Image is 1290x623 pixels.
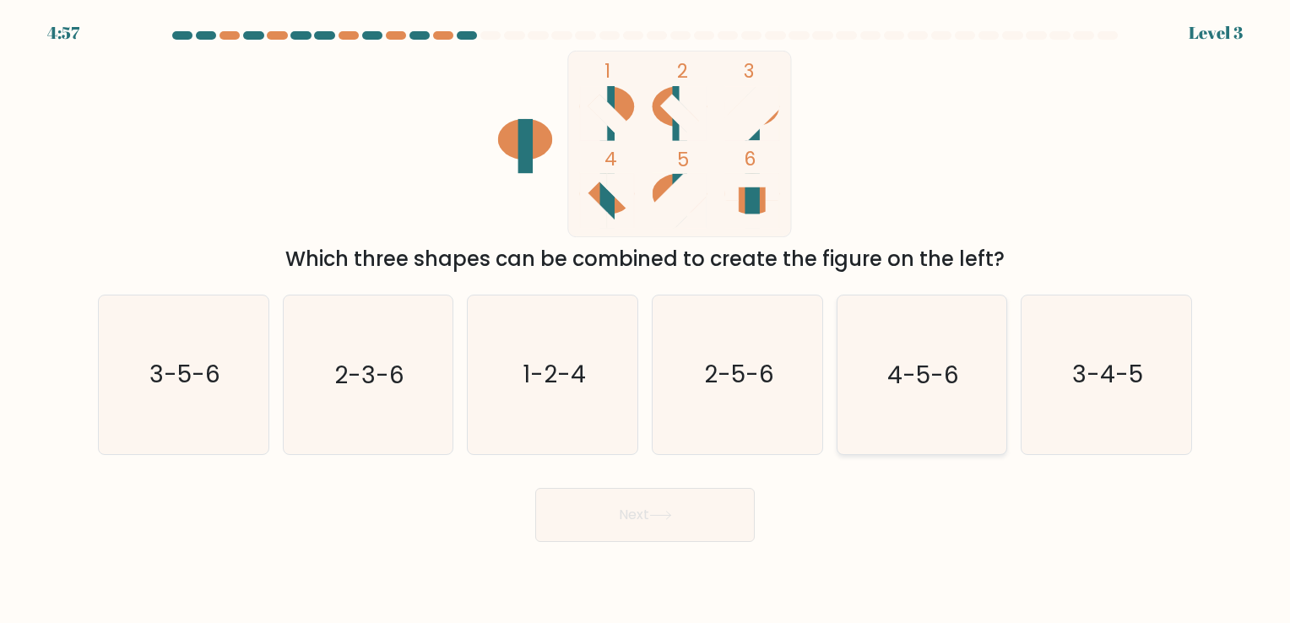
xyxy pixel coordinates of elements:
[535,488,755,542] button: Next
[523,359,586,392] text: 1-2-4
[604,145,617,172] tspan: 4
[604,57,610,84] tspan: 1
[887,359,959,392] text: 4-5-6
[704,359,774,392] text: 2-5-6
[1189,20,1243,46] div: Level 3
[745,145,756,172] tspan: 6
[149,359,220,392] text: 3-5-6
[677,57,688,84] tspan: 2
[47,20,79,46] div: 4:57
[745,57,756,84] tspan: 3
[334,359,404,392] text: 2-3-6
[108,244,1182,274] div: Which three shapes can be combined to create the figure on the left?
[1072,359,1143,392] text: 3-4-5
[677,146,689,173] tspan: 5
